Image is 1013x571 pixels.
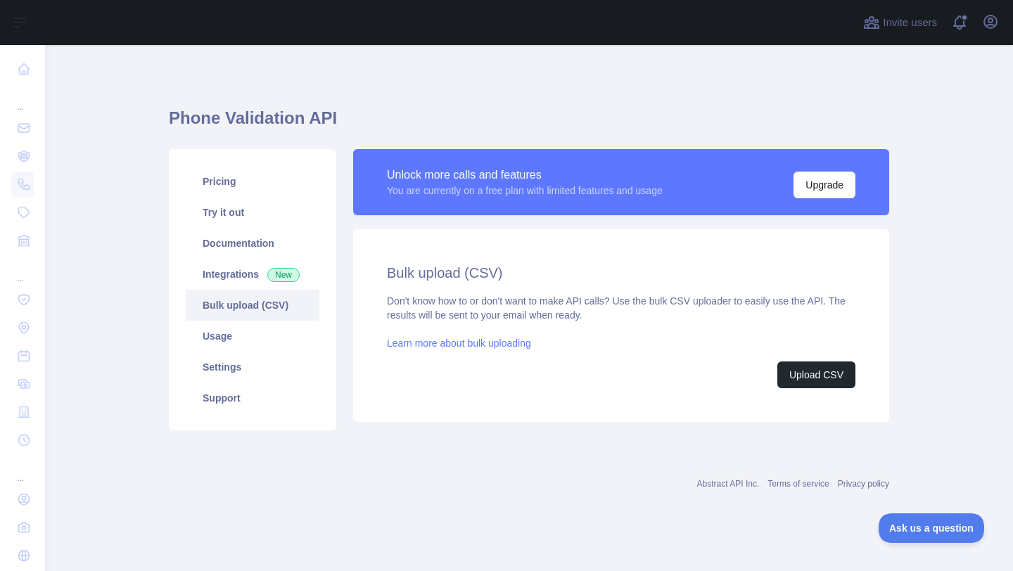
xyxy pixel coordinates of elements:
[697,479,760,489] a: Abstract API Inc.
[879,513,985,543] iframe: Toggle Customer Support
[186,352,319,383] a: Settings
[186,228,319,259] a: Documentation
[186,197,319,228] a: Try it out
[11,456,34,484] div: ...
[186,383,319,413] a: Support
[186,290,319,321] a: Bulk upload (CSV)
[186,259,319,290] a: Integrations New
[387,263,855,283] h2: Bulk upload (CSV)
[860,11,940,34] button: Invite users
[186,321,319,352] a: Usage
[767,479,829,489] a: Terms of service
[794,172,855,198] button: Upgrade
[11,256,34,284] div: ...
[267,268,300,282] span: New
[387,338,531,349] a: Learn more about bulk uploading
[387,294,855,388] div: Don't know how to or don't want to make API calls? Use the bulk CSV uploader to easily use the AP...
[883,15,937,31] span: Invite users
[838,479,889,489] a: Privacy policy
[169,107,889,141] h1: Phone Validation API
[777,361,855,388] button: Upload CSV
[186,166,319,197] a: Pricing
[387,184,663,198] div: You are currently on a free plan with limited features and usage
[11,84,34,113] div: ...
[387,167,663,184] div: Unlock more calls and features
